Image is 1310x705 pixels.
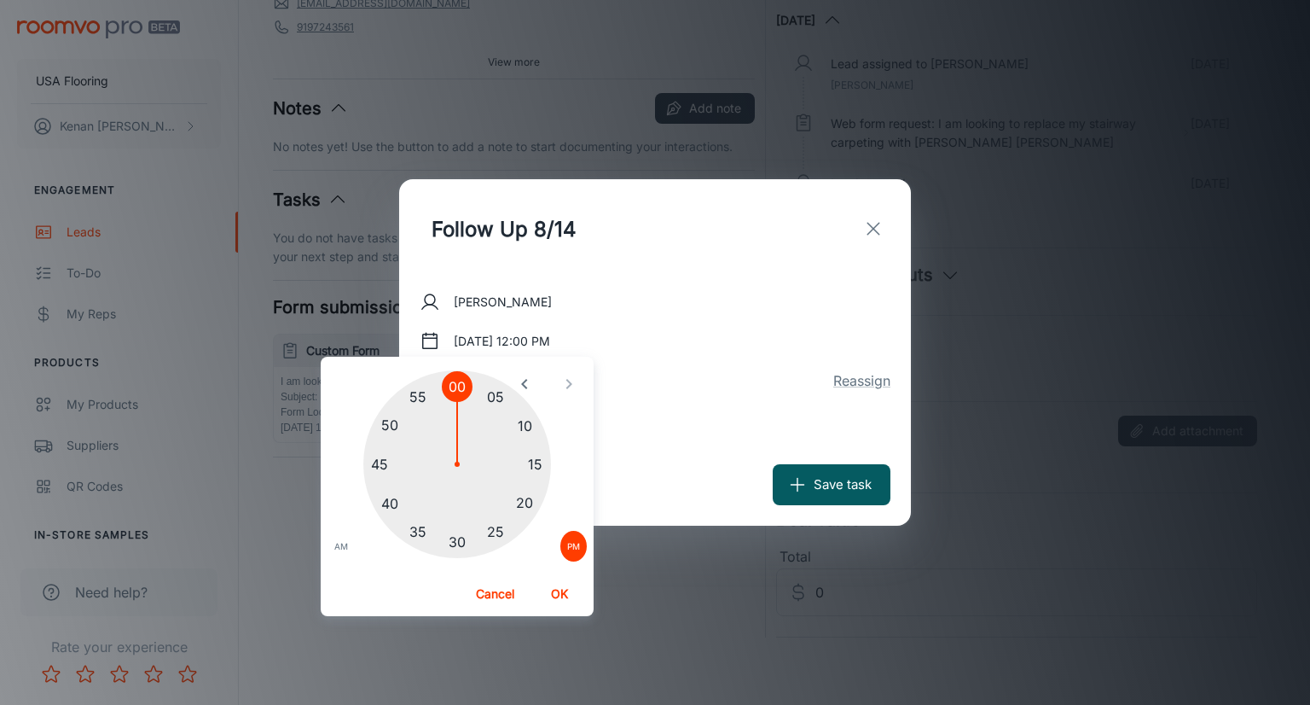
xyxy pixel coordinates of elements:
p: [PERSON_NAME] [454,293,552,312]
button: exit [856,212,890,246]
span: PM [567,538,580,555]
button: OK [532,579,587,609]
button: [DATE] 12:00 PM [447,326,557,357]
button: AM [327,531,355,562]
button: Save task [773,464,890,505]
button: PM [560,531,587,562]
span: AM [334,538,348,555]
button: Reassign [833,370,890,391]
input: Title* [420,200,763,258]
button: open previous view [510,370,539,399]
button: Cancel [467,579,522,609]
